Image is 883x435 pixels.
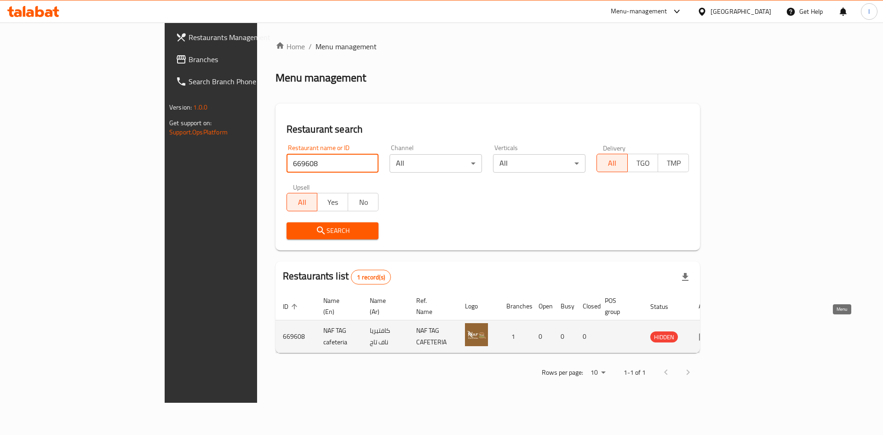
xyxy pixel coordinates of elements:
[658,154,689,172] button: TMP
[287,222,379,239] button: Search
[168,70,312,93] a: Search Branch Phone
[650,332,678,342] span: HIDDEN
[587,366,609,380] div: Rows per page:
[351,270,391,284] div: Total records count
[624,367,646,378] p: 1-1 of 1
[691,292,723,320] th: Action
[553,292,575,320] th: Busy
[458,292,499,320] th: Logo
[275,292,723,353] table: enhanced table
[650,331,678,342] div: HIDDEN
[169,101,192,113] span: Version:
[553,320,575,353] td: 0
[362,320,409,353] td: كافتيريا ناف تاج
[390,154,482,173] div: All
[189,54,305,65] span: Branches
[189,76,305,87] span: Search Branch Phone
[868,6,870,17] span: I
[352,196,375,209] span: No
[283,269,391,284] h2: Restaurants list
[650,301,680,312] span: Status
[631,157,655,170] span: TGO
[168,48,312,70] a: Branches
[189,32,305,43] span: Restaurants Management
[351,273,390,282] span: 1 record(s)
[275,41,700,52] nav: breadcrumb
[283,301,300,312] span: ID
[499,292,531,320] th: Branches
[370,295,398,317] span: Name (Ar)
[316,320,362,353] td: NAF TAG cafeteria
[293,184,310,190] label: Upsell
[465,323,488,346] img: NAF TAG cafeteria
[323,295,351,317] span: Name (En)
[287,154,379,173] input: Search for restaurant name or ID..
[409,320,458,353] td: NAF TAG CAFETERIA
[711,6,771,17] div: [GEOGRAPHIC_DATA]
[603,145,626,151] label: Delivery
[294,225,372,237] span: Search
[605,295,632,317] span: POS group
[493,154,585,173] div: All
[662,157,685,170] span: TMP
[596,154,628,172] button: All
[287,193,318,211] button: All
[315,41,377,52] span: Menu management
[575,292,597,320] th: Closed
[674,266,696,288] div: Export file
[416,295,447,317] span: Ref. Name
[275,70,366,85] h2: Menu management
[193,101,207,113] span: 1.0.0
[317,193,348,211] button: Yes
[169,126,228,138] a: Support.OpsPlatform
[169,117,212,129] span: Get support on:
[611,6,667,17] div: Menu-management
[542,367,583,378] p: Rows per page:
[531,292,553,320] th: Open
[168,26,312,48] a: Restaurants Management
[348,193,379,211] button: No
[575,320,597,353] td: 0
[531,320,553,353] td: 0
[499,320,531,353] td: 1
[287,122,689,136] h2: Restaurant search
[321,196,344,209] span: Yes
[627,154,659,172] button: TGO
[291,196,314,209] span: All
[601,157,624,170] span: All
